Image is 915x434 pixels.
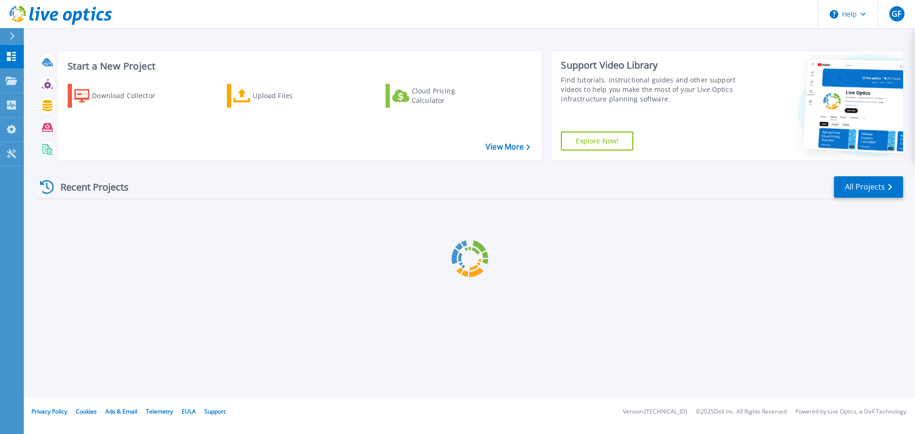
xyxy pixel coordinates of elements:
li: Powered by Live Optics, a Dell Technology [795,409,906,415]
a: Privacy Policy [31,407,67,415]
a: EULA [182,407,196,415]
h3: Start a New Project [68,61,530,71]
a: Telemetry [146,407,173,415]
a: Download Collector [68,84,174,108]
a: Explore Now! [561,131,633,151]
a: Cloud Pricing Calculator [386,84,492,108]
div: Upload Files [253,86,329,105]
a: Cookies [76,407,97,415]
div: Download Collector [92,86,168,105]
div: Recent Projects [37,175,142,199]
a: Upload Files [227,84,333,108]
a: View More [486,142,530,151]
div: Support Video Library [561,59,740,71]
a: Ads & Email [105,407,137,415]
li: © 2025 Dell Inc. All Rights Reserved [696,409,787,415]
span: GF [892,10,901,18]
a: All Projects [834,176,903,198]
div: Find tutorials, instructional guides and other support videos to help you make the most of your L... [561,75,740,104]
div: Cloud Pricing Calculator [412,86,488,105]
a: Support [204,407,225,415]
li: Version: [TECHNICAL_ID] [623,409,687,415]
